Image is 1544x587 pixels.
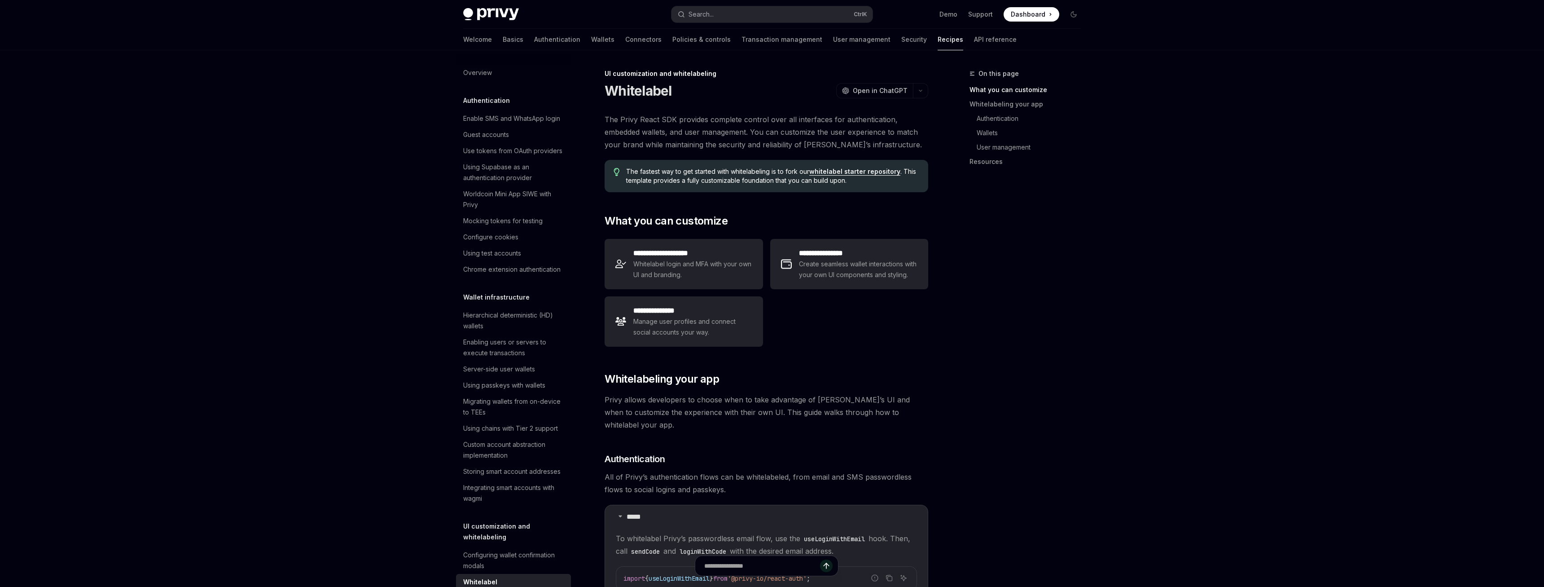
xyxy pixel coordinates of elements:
[605,372,719,386] span: Whitelabeling your app
[633,259,752,280] span: Whitelabel login and MFA with your own UI and branding.
[820,560,833,572] button: Send message
[605,214,728,228] span: What you can customize
[456,420,571,437] a: Using chains with Tier 2 support
[456,261,571,278] a: Chrome extension authentication
[463,264,561,275] div: Chrome extension authentication
[463,146,562,156] div: Use tokens from OAuth providers
[1066,7,1081,22] button: Toggle dark mode
[969,126,1088,140] a: Wallets
[456,437,571,463] a: Custom account abstraction implementation
[463,189,566,210] div: Worldcoin Mini App SIWE with Privy
[463,364,535,375] div: Server-side user wallets
[463,337,566,358] div: Enabling users or servers to execute transactions
[969,83,1088,97] a: What you can customize
[672,29,731,50] a: Policies & controls
[463,396,566,418] div: Migrating wallets from on-device to TEEs
[627,547,663,556] code: sendCode
[456,245,571,261] a: Using test accounts
[456,110,571,127] a: Enable SMS and WhatsApp login
[969,97,1088,111] a: Whitelabeling your app
[605,69,928,78] div: UI customization and whitelabeling
[626,167,919,185] span: The fastest way to get started with whitelabeling is to fork our . This template provides a fully...
[591,29,614,50] a: Wallets
[463,550,566,571] div: Configuring wallet confirmation modals
[741,29,822,50] a: Transaction management
[534,29,580,50] a: Authentication
[978,68,1019,79] span: On this page
[456,186,571,213] a: Worldcoin Mini App SIWE with Privy
[939,10,957,19] a: Demo
[463,380,545,391] div: Using passkeys with wallets
[456,361,571,377] a: Server-side user wallets
[1004,7,1059,22] a: Dashboard
[456,229,571,245] a: Configure cookies
[836,83,913,98] button: Open in ChatGPT
[853,86,908,95] span: Open in ChatGPT
[605,453,665,465] span: Authentication
[463,67,492,78] div: Overview
[456,480,571,507] a: Integrating smart accounts with wagmi
[616,532,917,557] span: To whitelabel Privy’s passwordless email flow, use the hook. Then, call and with the desired emai...
[463,216,543,226] div: Mocking tokens for testing
[463,310,566,331] div: Hierarchical deterministic (HD) wallets
[456,213,571,229] a: Mocking tokens for testing
[625,29,662,50] a: Connectors
[614,168,620,176] svg: Tip
[456,307,571,334] a: Hierarchical deterministic (HD) wallets
[456,463,571,480] a: Storing smart account addresses
[605,296,763,347] a: **** **** *****Manage user profiles and connect social accounts your way.
[854,11,867,18] span: Ctrl K
[969,154,1088,169] a: Resources
[463,466,561,477] div: Storing smart account addresses
[463,232,518,243] div: Configure cookies
[633,316,752,338] span: Manage user profiles and connect social accounts your way.
[676,547,730,556] code: loginWithCode
[833,29,890,50] a: User management
[463,482,566,504] div: Integrating smart accounts with wagmi
[809,168,900,176] a: whitelabel starter repository
[969,111,1088,126] a: Authentication
[969,140,1088,154] a: User management
[463,292,530,303] h5: Wallet infrastructure
[503,29,523,50] a: Basics
[463,113,560,124] div: Enable SMS and WhatsApp login
[456,143,571,159] a: Use tokens from OAuth providers
[901,29,927,50] a: Security
[605,113,928,151] span: The Privy React SDK provides complete control over all interfaces for authentication, embedded wa...
[770,239,928,289] a: **** **** **** *Create seamless wallet interactions with your own UI components and styling.
[456,159,571,186] a: Using Supabase as an authentication provider
[463,29,492,50] a: Welcome
[456,334,571,361] a: Enabling users or servers to execute transactions
[463,423,558,434] div: Using chains with Tier 2 support
[456,377,571,393] a: Using passkeys with wallets
[605,393,928,431] span: Privy allows developers to choose when to take advantage of [PERSON_NAME]’s UI and when to custom...
[974,29,1017,50] a: API reference
[605,471,928,496] span: All of Privy’s authentication flows can be whitelabeled, from email and SMS passwordless flows to...
[463,95,510,106] h5: Authentication
[463,521,571,543] h5: UI customization and whitelabeling
[456,127,571,143] a: Guest accounts
[463,162,566,183] div: Using Supabase as an authentication provider
[456,65,571,81] a: Overview
[456,547,571,574] a: Configuring wallet confirmation modals
[463,439,566,461] div: Custom account abstraction implementation
[605,83,672,99] h1: Whitelabel
[968,10,993,19] a: Support
[1011,10,1045,19] span: Dashboard
[799,259,917,280] span: Create seamless wallet interactions with your own UI components and styling.
[456,393,571,420] a: Migrating wallets from on-device to TEEs
[800,534,868,544] code: useLoginWithEmail
[704,556,820,576] input: Ask a question...
[463,248,521,259] div: Using test accounts
[938,29,963,50] a: Recipes
[671,6,873,22] button: Search...CtrlK
[689,9,714,20] div: Search...
[463,8,519,21] img: dark logo
[463,129,509,140] div: Guest accounts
